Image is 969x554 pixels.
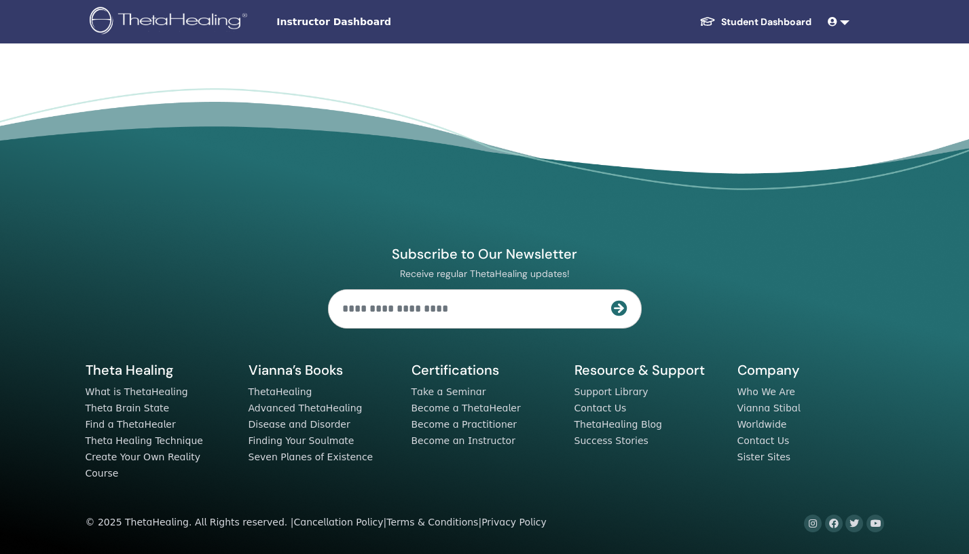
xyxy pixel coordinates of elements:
div: © 2025 ThetaHealing. All Rights reserved. | | | [86,515,547,531]
a: Support Library [574,386,648,397]
a: ThetaHealing [249,386,312,397]
a: Vianna Stibal [737,403,801,413]
a: Become an Instructor [412,435,515,446]
h5: Company [737,361,884,379]
a: Student Dashboard [689,10,822,35]
a: Worldwide [737,419,787,430]
h4: Subscribe to Our Newsletter [328,245,642,263]
a: Find a ThetaHealer [86,419,176,430]
a: Disease and Disorder [249,419,350,430]
span: Instructor Dashboard [276,15,480,29]
h5: Theta Healing [86,361,232,379]
a: Terms & Conditions [386,517,478,528]
a: Cancellation Policy [293,517,383,528]
a: Become a Practitioner [412,419,517,430]
a: Finding Your Soulmate [249,435,354,446]
a: Become a ThetaHealer [412,403,521,413]
a: Create Your Own Reality Course [86,451,201,479]
a: Success Stories [574,435,648,446]
img: logo.png [90,7,252,37]
h5: Vianna’s Books [249,361,395,379]
a: Seven Planes of Existence [249,451,373,462]
h5: Resource & Support [574,361,721,379]
a: Theta Healing Technique [86,435,203,446]
a: Who We Are [737,386,795,397]
img: graduation-cap-white.svg [699,16,716,27]
a: Advanced ThetaHealing [249,403,363,413]
a: Contact Us [737,435,790,446]
a: Theta Brain State [86,403,170,413]
a: Sister Sites [737,451,791,462]
a: What is ThetaHealing [86,386,188,397]
a: Contact Us [574,403,627,413]
a: Privacy Policy [481,517,547,528]
h5: Certifications [412,361,558,379]
a: Take a Seminar [412,386,486,397]
p: Receive regular ThetaHealing updates! [328,267,642,280]
a: ThetaHealing Blog [574,419,662,430]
